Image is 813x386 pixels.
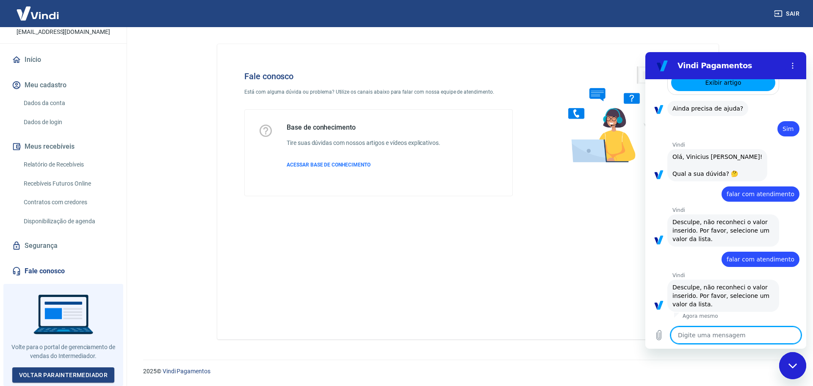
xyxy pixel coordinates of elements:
span: ACESSAR BASE DE CONHECIMENTO [287,162,371,168]
h6: Tire suas dúvidas com nossos artigos e vídeos explicativos. [287,139,440,147]
h5: Base de conhecimento [287,123,440,132]
a: Relatório de Recebíveis [20,156,116,173]
a: Dados de login [20,114,116,131]
p: Está com alguma dúvida ou problema? Utilize os canais abaixo para falar com nossa equipe de atend... [244,88,513,96]
a: Início [10,50,116,69]
img: Vindi [10,0,65,26]
a: Dados da conta [20,94,116,112]
a: Disponibilização de agenda [20,213,116,230]
a: Fale conosco [10,262,116,280]
a: Segurança [10,236,116,255]
a: Contratos com credores [20,194,116,211]
iframe: Janela de mensagens [645,52,806,349]
p: 2025 © [143,367,793,376]
button: Sair [772,6,803,22]
a: Recebíveis Futuros Online [20,175,116,192]
a: ACESSAR BASE DE CONHECIMENTO [287,161,440,169]
img: Fale conosco [551,58,680,171]
button: Meus recebíveis [10,137,116,156]
a: Voltar paraIntermediador [12,367,115,383]
button: Meu cadastro [10,76,116,94]
a: Vindi Pagamentos [163,368,210,375]
p: [EMAIL_ADDRESS][DOMAIN_NAME] [17,28,110,36]
h4: Fale conosco [244,71,513,81]
iframe: Botão para abrir a janela de mensagens, conversa em andamento [779,352,806,379]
